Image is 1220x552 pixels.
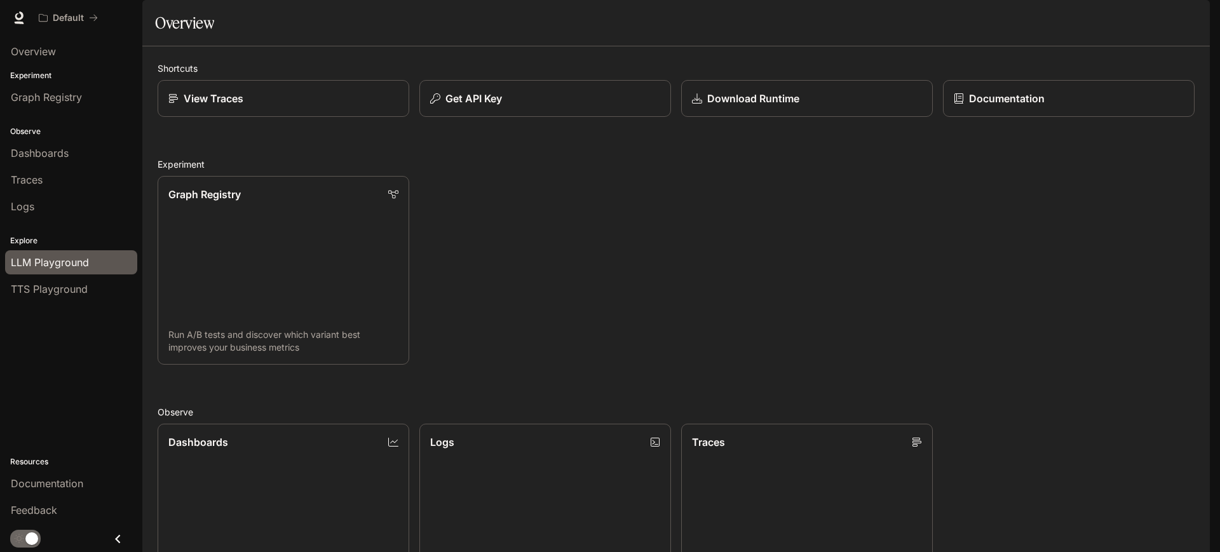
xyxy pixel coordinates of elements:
[168,434,228,450] p: Dashboards
[419,80,671,117] button: Get API Key
[158,405,1195,419] h2: Observe
[445,91,502,106] p: Get API Key
[158,158,1195,171] h2: Experiment
[969,91,1045,106] p: Documentation
[943,80,1195,117] a: Documentation
[430,434,454,450] p: Logs
[158,80,409,117] a: View Traces
[681,80,933,117] a: Download Runtime
[155,10,214,36] h1: Overview
[168,187,241,202] p: Graph Registry
[158,176,409,365] a: Graph RegistryRun A/B tests and discover which variant best improves your business metrics
[168,328,398,354] p: Run A/B tests and discover which variant best improves your business metrics
[692,434,725,450] p: Traces
[53,13,84,24] p: Default
[707,91,799,106] p: Download Runtime
[158,62,1195,75] h2: Shortcuts
[184,91,243,106] p: View Traces
[33,5,104,30] button: All workspaces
